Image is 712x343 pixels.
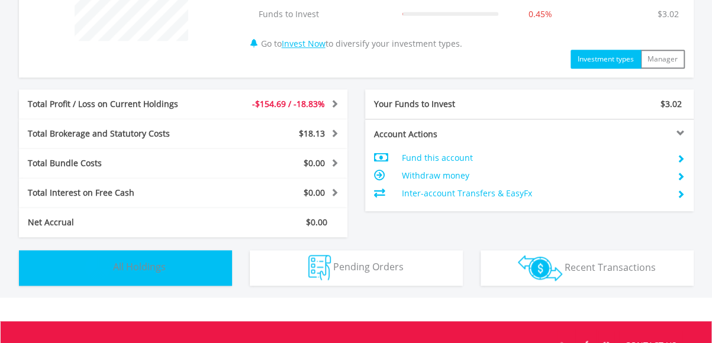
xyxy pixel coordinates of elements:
td: Inter-account Transfers & EasyFx [401,185,667,202]
div: Total Interest on Free Cash [19,187,211,199]
div: Total Brokerage and Statutory Costs [19,128,211,140]
button: Pending Orders [250,250,463,286]
td: Withdraw money [401,167,667,185]
span: $0.00 [304,157,325,169]
span: $18.13 [299,128,325,139]
a: Invest Now [282,38,326,49]
div: Total Bundle Costs [19,157,211,169]
span: Pending Orders [333,260,404,273]
span: $0.00 [304,187,325,198]
span: $0.00 [306,216,327,228]
button: All Holdings [19,250,232,286]
span: Recent Transactions [565,260,656,273]
img: pending_instructions-wht.png [308,255,331,280]
img: holdings-wht.png [85,255,111,280]
td: $3.02 [652,2,685,26]
button: Recent Transactions [481,250,694,286]
td: Funds to Invest [253,2,397,26]
img: transactions-zar-wht.png [518,255,562,281]
span: All Holdings [113,260,166,273]
div: Account Actions [365,128,530,140]
div: Net Accrual [19,216,211,228]
td: 0.45% [504,2,576,26]
span: -$154.69 / -18.83% [252,98,325,109]
div: Your Funds to Invest [365,98,530,110]
div: Total Profit / Loss on Current Holdings [19,98,211,110]
button: Manager [640,50,685,69]
td: Fund this account [401,149,667,167]
span: $3.02 [661,98,682,109]
button: Investment types [571,50,641,69]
